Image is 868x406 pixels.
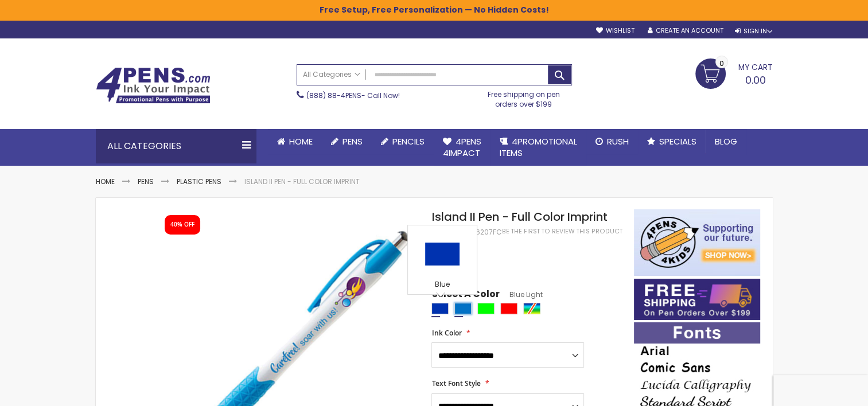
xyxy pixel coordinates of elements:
[454,303,472,314] div: Blue Light
[634,279,760,320] img: Free shipping on orders over $199
[431,328,461,338] span: Ink Color
[773,375,868,406] iframe: Google Customer Reviews
[595,26,634,35] a: Wishlist
[306,91,400,100] span: - Call Now!
[647,26,723,35] a: Create an Account
[715,135,737,147] span: Blog
[431,303,449,314] div: Blue
[586,129,638,154] a: Rush
[607,135,629,147] span: Rush
[431,378,480,388] span: Text Font Style
[244,177,360,186] li: Island II Pen - Full Color Imprint
[706,129,746,154] a: Blog
[297,65,366,84] a: All Categories
[342,135,363,147] span: Pens
[443,135,481,159] span: 4Pens 4impact
[289,135,313,147] span: Home
[695,58,773,87] a: 0.00 0
[734,27,772,36] div: Sign In
[659,135,696,147] span: Specials
[322,129,372,154] a: Pens
[634,209,760,276] img: 4pens 4 kids
[719,58,724,69] span: 0
[96,67,211,104] img: 4Pens Custom Pens and Promotional Products
[170,221,194,229] div: 40% OFF
[501,227,622,236] a: Be the first to review this product
[177,177,221,186] a: Plastic Pens
[457,228,501,237] div: 4PG-6207FC
[500,135,577,159] span: 4PROMOTIONAL ITEMS
[138,177,154,186] a: Pens
[431,288,499,303] span: Select A Color
[476,85,572,108] div: Free shipping on pen orders over $199
[268,129,322,154] a: Home
[411,280,474,291] div: Blue
[499,290,542,299] span: Blue Light
[491,129,586,166] a: 4PROMOTIONALITEMS
[431,209,607,225] span: Island II Pen - Full Color Imprint
[638,129,706,154] a: Specials
[434,129,491,166] a: 4Pens4impact
[96,129,256,163] div: All Categories
[477,303,495,314] div: Lime Green
[96,177,115,186] a: Home
[306,91,361,100] a: (888) 88-4PENS
[745,73,766,87] span: 0.00
[372,129,434,154] a: Pencils
[392,135,425,147] span: Pencils
[303,70,360,79] span: All Categories
[500,303,517,314] div: Red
